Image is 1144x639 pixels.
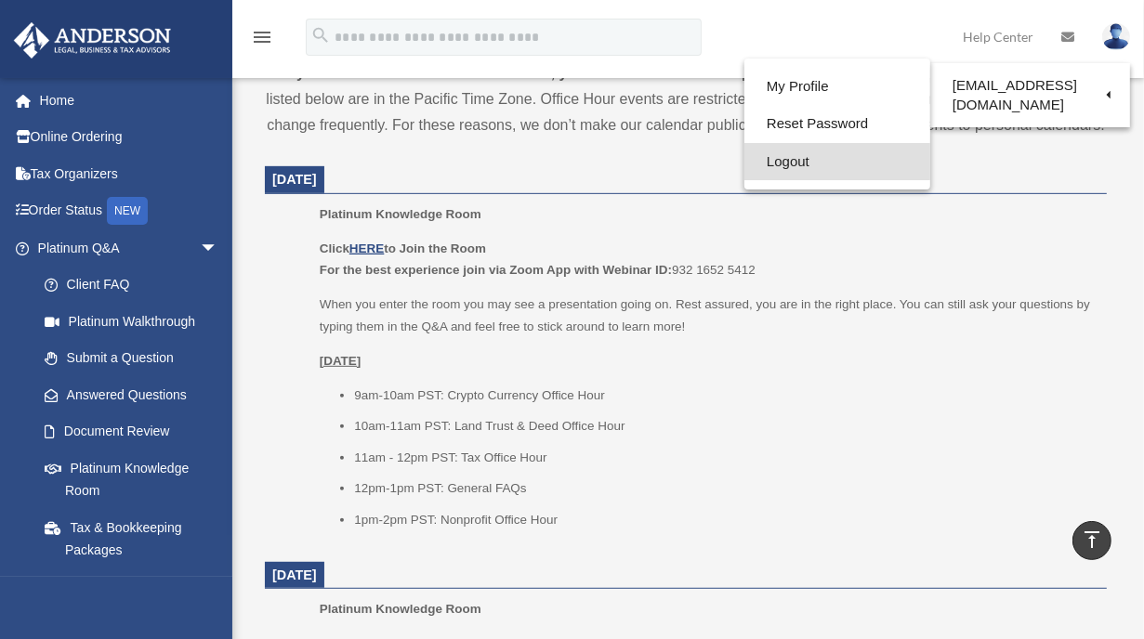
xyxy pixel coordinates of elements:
[107,197,148,225] div: NEW
[272,567,317,582] span: [DATE]
[26,568,246,606] a: Land Trust & Deed Forum
[13,119,246,156] a: Online Ordering
[265,34,1107,138] div: All Office Hours listed below are in the Pacific Time Zone. Office Hour events are restricted to ...
[13,155,246,192] a: Tax Organizers
[1072,521,1111,560] a: vertical_align_top
[13,82,246,119] a: Home
[310,25,331,46] i: search
[26,340,246,377] a: Submit a Question
[26,509,246,568] a: Tax & Bookkeeping Packages
[320,263,672,277] b: For the best experience join via Zoom App with Webinar ID:
[251,33,273,48] a: menu
[26,267,246,304] a: Client FAQ
[8,22,177,59] img: Anderson Advisors Platinum Portal
[320,602,481,616] span: Platinum Knowledge Room
[320,293,1094,337] p: When you enter the room you may see a presentation going on. Rest assured, you are in the right p...
[1081,528,1103,551] i: vertical_align_top
[744,68,930,106] a: My Profile
[1102,23,1130,50] img: User Pic
[26,303,246,340] a: Platinum Walkthrough
[930,68,1130,123] a: [EMAIL_ADDRESS][DOMAIN_NAME]
[354,415,1094,437] li: 10am-11am PST: Land Trust & Deed Office Hour
[354,477,1094,500] li: 12pm-1pm PST: General FAQs
[26,450,237,509] a: Platinum Knowledge Room
[26,376,246,413] a: Answered Questions
[200,229,237,267] span: arrow_drop_down
[320,207,481,221] span: Platinum Knowledge Room
[744,143,930,181] a: Logout
[744,105,930,143] a: Reset Password
[272,172,317,187] span: [DATE]
[354,509,1094,531] li: 1pm-2pm PST: Nonprofit Office Hour
[354,385,1094,407] li: 9am-10am PST: Crypto Currency Office Hour
[354,447,1094,469] li: 11am - 12pm PST: Tax Office Hour
[13,229,246,267] a: Platinum Q&Aarrow_drop_down
[349,241,384,255] a: HERE
[320,241,486,255] b: Click to Join the Room
[13,192,246,230] a: Order StatusNEW
[251,26,273,48] i: menu
[26,413,246,450] a: Document Review
[320,354,362,368] u: [DATE]
[320,238,1094,281] p: 932 1652 5412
